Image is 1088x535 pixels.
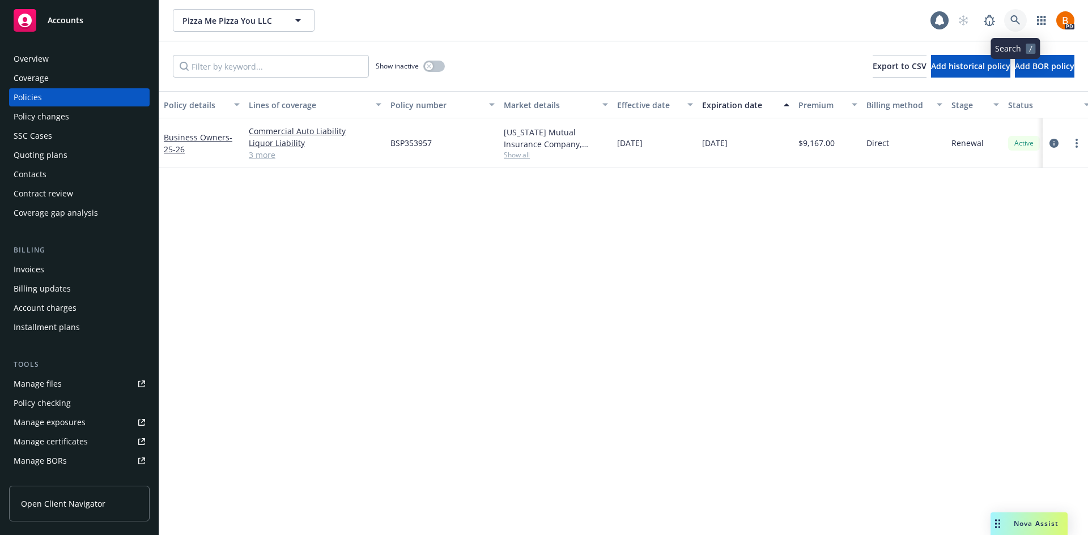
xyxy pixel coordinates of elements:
[9,245,150,256] div: Billing
[798,99,845,111] div: Premium
[1008,99,1077,111] div: Status
[866,137,889,149] span: Direct
[249,137,381,149] a: Liquor Liability
[9,5,150,36] a: Accounts
[9,88,150,106] a: Policies
[159,91,244,118] button: Policy details
[164,99,227,111] div: Policy details
[504,150,608,160] span: Show all
[9,318,150,336] a: Installment plans
[9,394,150,412] a: Policy checking
[14,88,42,106] div: Policies
[14,108,69,126] div: Policy changes
[991,512,1005,535] div: Drag to move
[9,299,150,317] a: Account charges
[9,185,150,203] a: Contract review
[873,61,926,71] span: Export to CSV
[504,99,596,111] div: Market details
[14,185,73,203] div: Contract review
[14,280,71,298] div: Billing updates
[14,318,80,336] div: Installment plans
[14,433,88,451] div: Manage certificates
[702,137,728,149] span: [DATE]
[9,108,150,126] a: Policy changes
[9,413,150,431] a: Manage exposures
[14,50,49,68] div: Overview
[376,61,419,71] span: Show inactive
[617,137,643,149] span: [DATE]
[9,69,150,87] a: Coverage
[173,9,314,32] button: Pizza Me Pizza You LLC
[14,452,67,470] div: Manage BORs
[14,471,100,489] div: Summary of insurance
[390,99,482,111] div: Policy number
[951,137,984,149] span: Renewal
[14,146,67,164] div: Quoting plans
[14,165,46,183] div: Contacts
[1070,136,1083,150] a: more
[14,69,49,87] div: Coverage
[249,99,369,111] div: Lines of coverage
[48,16,83,25] span: Accounts
[9,146,150,164] a: Quoting plans
[873,55,926,78] button: Export to CSV
[14,204,98,222] div: Coverage gap analysis
[1030,9,1053,32] a: Switch app
[390,137,432,149] span: BSP353957
[617,99,681,111] div: Effective date
[14,260,44,279] div: Invoices
[386,91,499,118] button: Policy number
[9,359,150,370] div: Tools
[182,15,280,27] span: Pizza Me Pizza You LLC
[866,99,930,111] div: Billing method
[9,471,150,489] a: Summary of insurance
[164,132,232,155] a: Business Owners
[613,91,698,118] button: Effective date
[14,299,76,317] div: Account charges
[9,165,150,183] a: Contacts
[14,127,52,145] div: SSC Cases
[698,91,794,118] button: Expiration date
[1047,136,1061,150] a: circleInformation
[21,498,105,510] span: Open Client Navigator
[931,61,1010,71] span: Add historical policy
[504,126,608,150] div: [US_STATE] Mutual Insurance Company, [US_STATE] Mutual Insurance
[798,137,835,149] span: $9,167.00
[794,91,862,118] button: Premium
[951,99,987,111] div: Stage
[931,55,1010,78] button: Add historical policy
[164,132,232,155] span: - 25-26
[947,91,1004,118] button: Stage
[499,91,613,118] button: Market details
[1014,519,1059,528] span: Nova Assist
[14,394,71,412] div: Policy checking
[14,413,86,431] div: Manage exposures
[862,91,947,118] button: Billing method
[9,433,150,451] a: Manage certificates
[249,149,381,161] a: 3 more
[702,99,777,111] div: Expiration date
[9,280,150,298] a: Billing updates
[1013,138,1035,148] span: Active
[991,512,1068,535] button: Nova Assist
[1004,9,1027,32] a: Search
[952,9,975,32] a: Start snowing
[249,125,381,137] a: Commercial Auto Liability
[9,50,150,68] a: Overview
[173,55,369,78] input: Filter by keyword...
[9,260,150,279] a: Invoices
[9,204,150,222] a: Coverage gap analysis
[978,9,1001,32] a: Report a Bug
[9,127,150,145] a: SSC Cases
[1015,55,1074,78] button: Add BOR policy
[9,375,150,393] a: Manage files
[1056,11,1074,29] img: photo
[14,375,62,393] div: Manage files
[1015,61,1074,71] span: Add BOR policy
[9,452,150,470] a: Manage BORs
[244,91,386,118] button: Lines of coverage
